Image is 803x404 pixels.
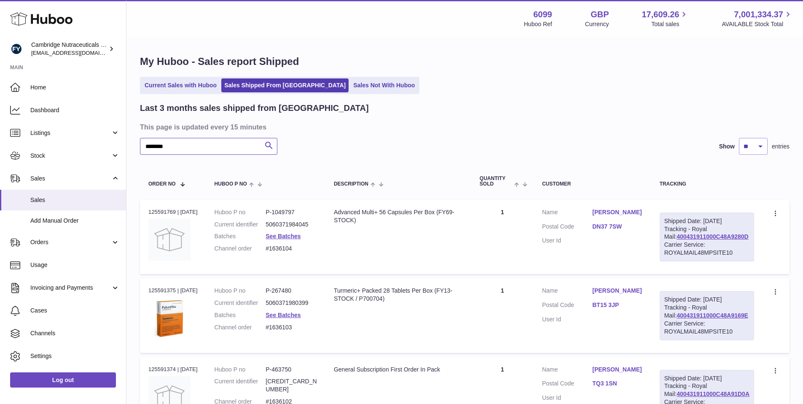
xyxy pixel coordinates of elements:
span: Total sales [651,20,689,28]
div: Customer [542,181,643,187]
div: Turmeric+ Packed 28 Tablets Per Box (FY13-STOCK / P700704) [334,287,463,303]
a: See Batches [266,233,301,240]
a: Current Sales with Huboo [142,78,220,92]
a: See Batches [266,312,301,318]
a: [PERSON_NAME] [592,366,642,374]
a: DN37 7SW [592,223,642,231]
a: 7,001,334.37 AVAILABLE Stock Total [722,9,793,28]
dd: #1636104 [266,245,317,253]
dt: Channel order [215,323,266,331]
span: Quantity Sold [480,176,512,187]
span: Cases [30,307,120,315]
dt: Name [542,287,592,297]
strong: GBP [591,9,609,20]
span: Sales [30,196,120,204]
dt: Current identifier [215,377,266,393]
div: Carrier Service: ROYALMAIL48MPSITE10 [664,320,749,336]
a: 400431911000C48A9169E [677,312,748,319]
div: General Subscription First Order In Pack [334,366,463,374]
div: Tracking - Royal Mail: [660,213,754,261]
dd: P-463750 [266,366,317,374]
a: 400431911000C48A91D0A [677,391,749,397]
span: Stock [30,152,111,160]
div: 125591375 | [DATE] [148,287,198,294]
span: 17,609.26 [642,9,679,20]
dt: Huboo P no [215,366,266,374]
dt: Current identifier [215,221,266,229]
td: 1 [471,278,534,353]
a: TQ3 1SN [592,380,642,388]
div: 125591769 | [DATE] [148,208,198,216]
dt: Postal Code [542,380,592,390]
img: 60991619191506.png [148,297,191,339]
div: Carrier Service: ROYALMAIL48MPSITE10 [664,241,749,257]
dd: 5060371980399 [266,299,317,307]
img: huboo@camnutra.com [10,43,23,55]
div: 125591374 | [DATE] [148,366,198,373]
dt: Postal Code [542,223,592,233]
span: Listings [30,129,111,137]
div: Shipped Date: [DATE] [664,296,749,304]
a: BT15 3JP [592,301,642,309]
img: no-photo.jpg [148,218,191,261]
a: 17,609.26 Total sales [642,9,689,28]
div: Advanced Multi+ 56 Capsules Per Box (FY69-STOCK) [334,208,463,224]
dt: Batches [215,311,266,319]
span: Sales [30,175,111,183]
div: Tracking - Royal Mail: [660,291,754,340]
span: Usage [30,261,120,269]
dt: Name [542,366,592,376]
dt: User Id [542,237,592,245]
h1: My Huboo - Sales report Shipped [140,55,790,68]
dt: User Id [542,315,592,323]
dd: [CREDIT_CARD_NUMBER] [266,377,317,393]
td: 1 [471,200,534,274]
span: Home [30,83,120,92]
dt: Postal Code [542,301,592,311]
span: Description [334,181,368,187]
label: Show [719,143,735,151]
span: Orders [30,238,111,246]
span: 7,001,334.37 [734,9,783,20]
a: [PERSON_NAME] [592,287,642,295]
dt: Huboo P no [215,287,266,295]
div: Tracking [660,181,754,187]
dd: P-1049797 [266,208,317,216]
span: Huboo P no [215,181,247,187]
strong: 6099 [533,9,552,20]
span: Channels [30,329,120,337]
span: Invoicing and Payments [30,284,111,292]
div: Currency [585,20,609,28]
a: Sales Shipped From [GEOGRAPHIC_DATA] [221,78,349,92]
dd: P-267480 [266,287,317,295]
span: [EMAIL_ADDRESS][DOMAIN_NAME] [31,49,124,56]
span: Dashboard [30,106,120,114]
a: Log out [10,372,116,388]
div: Shipped Date: [DATE] [664,217,749,225]
a: [PERSON_NAME] [592,208,642,216]
span: Add Manual Order [30,217,120,225]
dt: Current identifier [215,299,266,307]
div: Huboo Ref [524,20,552,28]
dt: Huboo P no [215,208,266,216]
div: Shipped Date: [DATE] [664,374,749,382]
div: Cambridge Nutraceuticals Ltd [31,41,107,57]
span: Settings [30,352,120,360]
dt: Name [542,208,592,218]
a: Sales Not With Huboo [350,78,418,92]
dd: 5060371984045 [266,221,317,229]
span: entries [772,143,790,151]
span: AVAILABLE Stock Total [722,20,793,28]
a: 400431911000C48A9280D [677,233,748,240]
span: Order No [148,181,176,187]
dd: #1636103 [266,323,317,331]
dt: User Id [542,394,592,402]
dt: Batches [215,232,266,240]
h2: Last 3 months sales shipped from [GEOGRAPHIC_DATA] [140,102,369,114]
h3: This page is updated every 15 minutes [140,122,787,132]
dt: Channel order [215,245,266,253]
